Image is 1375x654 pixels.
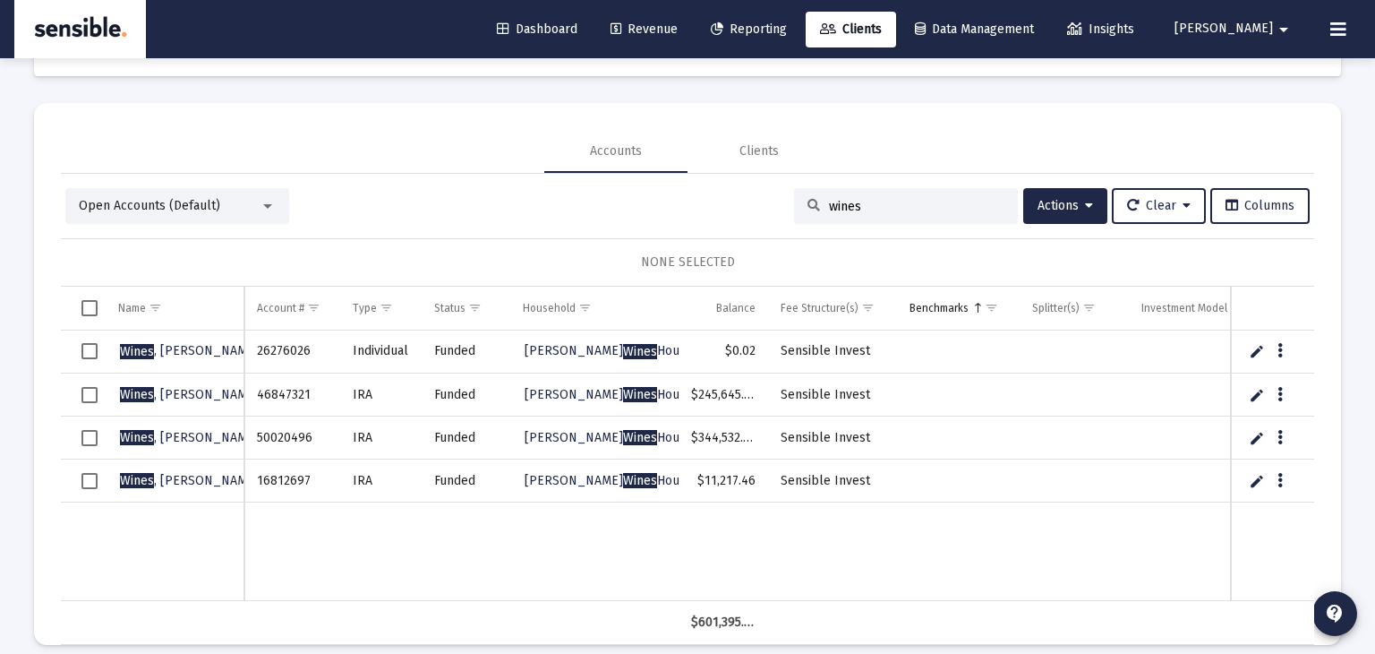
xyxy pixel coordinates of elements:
[623,387,657,402] span: Wines
[1230,301,1243,314] span: Show filter options for column 'Investment Model'
[1112,188,1206,224] button: Clear
[679,460,768,503] td: $11,217.46
[81,473,98,489] div: Select row
[623,430,657,445] span: Wines
[525,387,719,402] span: [PERSON_NAME] Household
[81,430,98,446] div: Select row
[1082,301,1096,314] span: Show filter options for column 'Splitter(s)'
[149,301,162,314] span: Show filter options for column 'Name'
[523,468,721,495] a: [PERSON_NAME]WinesHousehold
[1226,198,1294,213] span: Columns
[340,287,423,330] td: Column Type
[1249,473,1265,489] a: Edit
[120,430,154,445] span: Wines
[1273,12,1294,47] mat-icon: arrow_drop_down
[434,472,498,490] div: Funded
[711,22,787,37] span: Reporting
[691,614,756,632] div: $601,395.57
[1032,301,1080,315] div: Splitter(s)
[578,301,592,314] span: Show filter options for column 'Household'
[497,22,577,37] span: Dashboard
[1038,198,1093,213] span: Actions
[768,374,898,417] td: Sensible Invest
[81,343,98,359] div: Select row
[611,22,678,37] span: Revenue
[118,338,260,365] a: Wines, [PERSON_NAME]
[1129,287,1271,330] td: Column Investment Model
[483,12,592,47] a: Dashboard
[422,287,510,330] td: Column Status
[434,342,498,360] div: Funded
[525,430,719,445] span: [PERSON_NAME] Household
[1141,301,1227,315] div: Investment Model
[434,429,498,447] div: Funded
[120,387,259,402] span: , [PERSON_NAME]
[81,300,98,316] div: Select all
[915,22,1034,37] span: Data Management
[781,301,858,315] div: Fee Structure(s)
[1053,12,1149,47] a: Insights
[61,287,1314,645] div: Data grid
[768,287,898,330] td: Column Fee Structure(s)
[307,301,320,314] span: Show filter options for column 'Account #'
[244,460,339,503] td: 16812697
[353,301,377,315] div: Type
[623,344,657,359] span: Wines
[1127,198,1191,213] span: Clear
[716,301,756,315] div: Balance
[523,338,721,365] a: [PERSON_NAME]WinesHousehold
[120,473,259,488] span: , [PERSON_NAME]
[768,331,898,374] td: Sensible Invest
[679,287,768,330] td: Column Balance
[768,417,898,460] td: Sensible Invest
[901,12,1048,47] a: Data Management
[75,254,1300,271] div: NONE SELECTED
[696,12,801,47] a: Reporting
[1324,603,1345,624] mat-icon: contact_support
[510,287,679,330] td: Column Household
[340,460,423,503] td: IRA
[106,287,244,330] td: Column Name
[1023,188,1107,224] button: Actions
[118,468,260,495] a: Wines, [PERSON_NAME]
[340,417,423,460] td: IRA
[434,386,498,404] div: Funded
[120,387,154,402] span: Wines
[768,460,898,503] td: Sensible Invest
[380,301,393,314] span: Show filter options for column 'Type'
[120,343,259,358] span: , [PERSON_NAME]
[120,473,154,488] span: Wines
[81,387,98,403] div: Select row
[1249,430,1265,446] a: Edit
[820,22,882,37] span: Clients
[679,374,768,417] td: $245,645.68
[434,301,465,315] div: Status
[523,382,721,409] a: [PERSON_NAME]WinesHousehold
[1249,387,1265,403] a: Edit
[525,343,719,358] span: [PERSON_NAME] Household
[257,301,304,315] div: Account #
[118,425,274,452] a: Wines, [PERSON_NAME]/A
[244,331,339,374] td: 26276026
[596,12,692,47] a: Revenue
[244,287,339,330] td: Column Account #
[244,417,339,460] td: 50020496
[1020,287,1129,330] td: Column Splitter(s)
[985,301,998,314] span: Show filter options for column 'Benchmarks'
[1067,22,1134,37] span: Insights
[829,199,1004,214] input: Search
[523,301,576,315] div: Household
[739,142,779,160] div: Clients
[1153,11,1316,47] button: [PERSON_NAME]
[79,198,220,213] span: Open Accounts (Default)
[1249,343,1265,359] a: Edit
[340,374,423,417] td: IRA
[679,417,768,460] td: $344,532.41
[861,301,875,314] span: Show filter options for column 'Fee Structure(s)'
[806,12,896,47] a: Clients
[468,301,482,314] span: Show filter options for column 'Status'
[118,382,260,409] a: Wines, [PERSON_NAME]
[120,344,154,359] span: Wines
[897,287,1020,330] td: Column Benchmarks
[590,142,642,160] div: Accounts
